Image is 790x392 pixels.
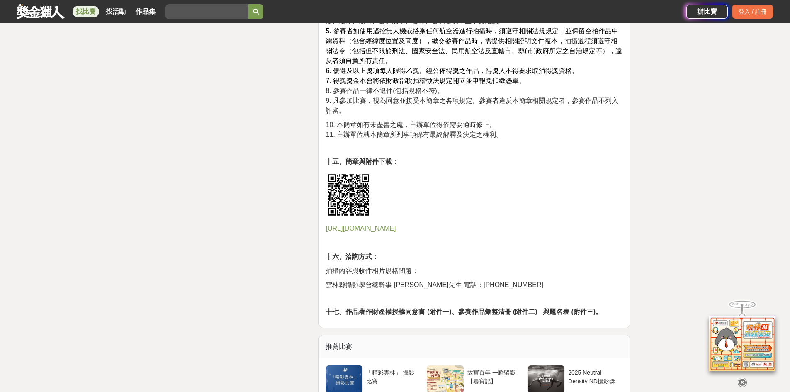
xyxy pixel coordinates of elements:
div: 2025 Neutral Density ND攝影獎 [568,368,620,384]
span: 10. 本簡章如有未盡善之處，主辦單位得依需要適時修正。 [326,121,496,128]
div: 「精彩雲林」 攝影比賽 [366,368,418,384]
a: 作品集 [132,6,159,17]
img: d2146d9a-e6f6-4337-9592-8cefde37ba6b.png [709,316,775,371]
span: 11. 主辦單位就本簡章所列事項保有最終解釋及決定之權利。 [326,131,503,138]
strong: 十七、作品著作財產權授權同意書 (附件一)、參賽作品彙整清冊 (附件二) 與題名表 (附件三)。 [326,308,602,315]
span: 拍攝內容與收件相片規格問題： [326,267,418,274]
span: 雲林縣攝影學會總幹事 [PERSON_NAME]先生 電話：[PHONE_NUMBER] [326,281,543,288]
span: 8. 參賽作品一律不退件(包括規格不符)。 [326,87,443,94]
span: 9. 凡參加比賽，視為同意並接受本簡章之各項規定。參賽者違反本簡章相關規定者，參賽作品不列入評審。 [326,97,618,114]
span: 5. 參賽者如使用遙控無人機或搭乘任何航空器進行拍攝時，須遵守相關法規規定，並保留空拍作品中繼資料（包含經緯度位置及高度），繳交參賽作品時，需提供相關證明文件複本，拍攝過程須遵守相關法令（包括但... [326,27,622,64]
a: 辦比賽 [686,5,728,19]
a: 找活動 [102,6,129,17]
div: 登入 / 註冊 [732,5,773,19]
div: 故宮百年 一瞬留影【尋寶記】 [467,368,519,384]
span: 7. 得獎獎金本會將依財政部稅捐稽徵法規定開立並申報免扣繳憑單。 [326,77,525,84]
strong: 十六、洽詢方式： [326,253,379,260]
strong: 十五、簡章與附件下載： [326,158,399,165]
span: 6. 優選及以上獎項每人限得乙獎。經公佈得獎之作品，得獎人不得要求取消得獎資格。 [326,67,579,74]
div: 推薦比賽 [319,335,630,358]
a: 找比賽 [73,6,99,17]
a: [URL][DOMAIN_NAME] [326,225,396,232]
img: 5f3ad69d0a3260f4d5b2e2da851b1a413a3a2b050f24c2d48373f7492316a446e87a.png [326,172,372,218]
